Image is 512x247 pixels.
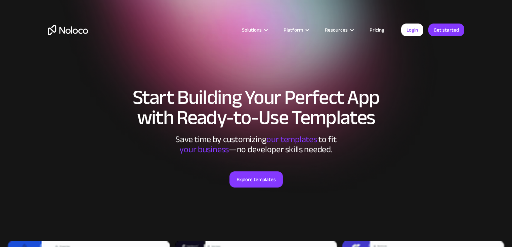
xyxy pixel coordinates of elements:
[229,171,283,188] a: Explore templates
[275,26,316,34] div: Platform
[361,26,393,34] a: Pricing
[48,25,88,35] a: home
[155,134,357,155] div: Save time by customizing to fit ‍ —no developer skills needed.
[325,26,348,34] div: Resources
[316,26,361,34] div: Resources
[284,26,303,34] div: Platform
[242,26,262,34] div: Solutions
[428,24,464,36] a: Get started
[233,26,275,34] div: Solutions
[266,131,317,148] span: our templates
[401,24,423,36] a: Login
[48,87,464,128] h1: Start Building Your Perfect App with Ready-to-Use Templates
[179,141,229,158] span: your business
